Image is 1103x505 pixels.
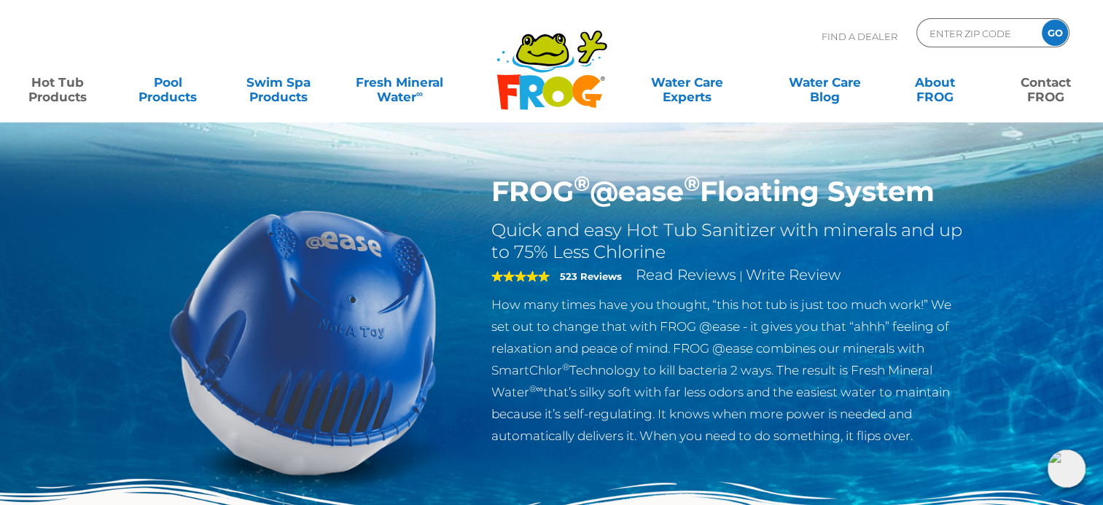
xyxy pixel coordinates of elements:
[684,171,700,196] sup: ®
[125,68,211,97] a: PoolProducts
[15,68,101,97] a: Hot TubProducts
[746,266,841,283] a: Write Review
[1048,450,1086,488] img: openIcon
[822,18,897,55] p: Find A Dealer
[235,68,321,97] a: Swim SpaProducts
[491,270,550,282] span: 5
[346,68,453,97] a: Fresh MineralWater∞
[416,88,423,99] sup: ∞
[574,171,590,196] sup: ®
[491,219,967,263] h2: Quick and easy Hot Tub Sanitizer with minerals and up to 75% Less Chlorine
[892,68,978,97] a: AboutFROG
[928,23,1026,44] input: Zip Code Form
[739,269,743,283] span: |
[491,294,967,447] p: How many times have you thought, “this hot tub is just too much work!” We set out to change that ...
[560,270,622,282] strong: 523 Reviews
[529,383,543,394] sup: ®∞
[782,68,868,97] a: Water CareBlog
[491,175,967,208] h1: FROG @ease Floating System
[636,266,736,283] a: Read Reviews
[1042,20,1068,46] input: GO
[562,361,569,372] sup: ®
[1002,68,1088,97] a: ContactFROG
[617,68,757,97] a: Water CareExperts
